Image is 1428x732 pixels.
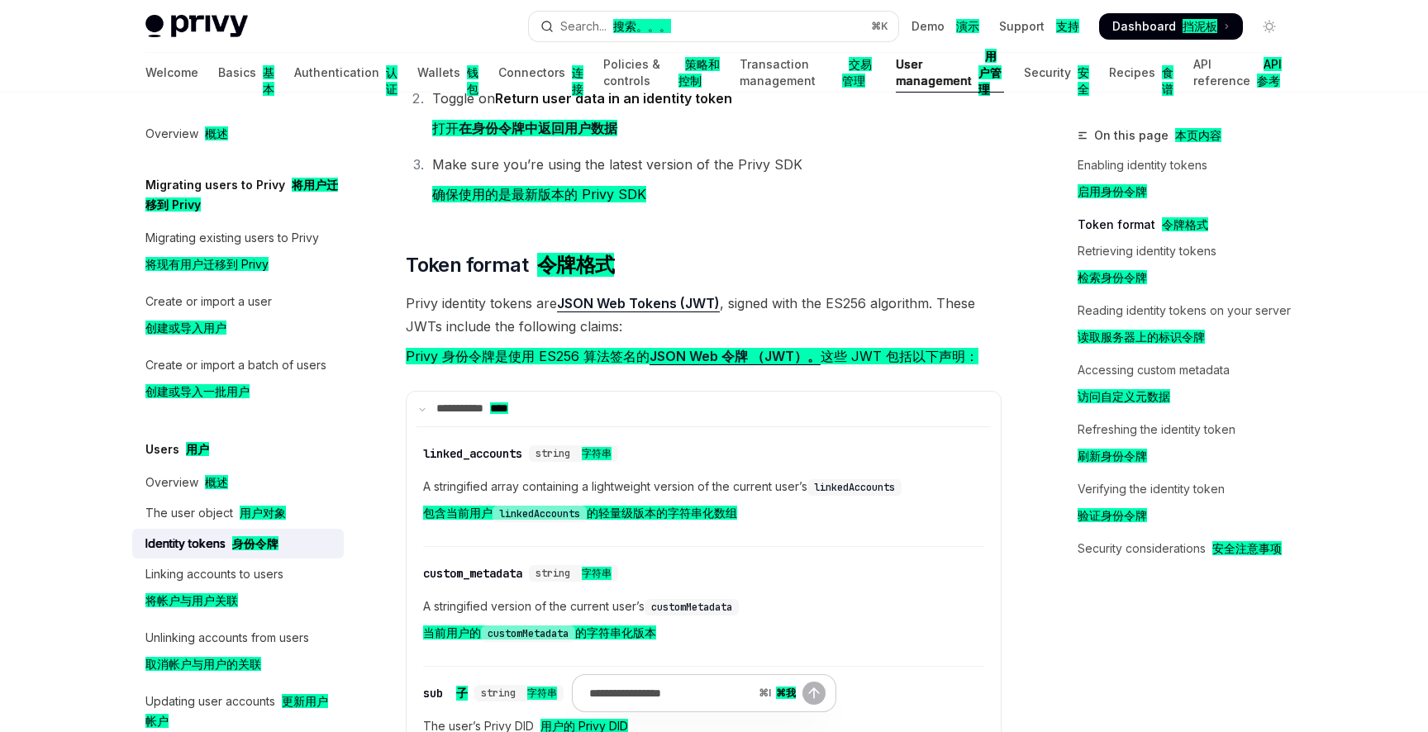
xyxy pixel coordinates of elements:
div: Create or import a user [145,292,272,345]
a: Refreshing the identity token刷新身份令牌 [1078,416,1296,476]
font: 验证身份令牌 [1078,508,1147,522]
font: 安全注意事项 [1212,541,1282,555]
font: Privy 身份令牌是使用 ES256 算法签名的 这些 JWT 包括以下声明： [406,348,978,364]
font: 字符串 [582,447,612,460]
font: 连接 [572,65,583,96]
font: 用户管理 [978,49,1002,96]
font: 将现有用户迁移到 Privy [145,257,269,271]
font: 概述 [205,475,228,489]
a: Dashboard 挡泥板 [1099,13,1243,40]
div: Identity tokens [145,534,278,554]
a: Migrating existing users to Privy将现有用户迁移到 Privy [132,223,344,286]
a: Overview 概述 [132,119,344,149]
a: Token format 令牌格式 [1078,212,1296,238]
font: 本页内容 [1175,128,1221,142]
span: A stringified version of the current user’s [423,597,984,649]
a: Enabling identity tokens启用身份令牌 [1078,152,1296,212]
a: Demo 演示 [912,18,979,35]
font: 刷新身份令牌 [1078,449,1147,463]
font: 检索身份令牌 [1078,270,1147,284]
font: 认证 [386,65,397,96]
font: 用户 [186,442,209,456]
h5: Migrating users to Privy [145,175,344,215]
a: Support 支持 [999,18,1079,35]
font: 读取服务器上的标识令牌 [1078,330,1205,344]
font: 令牌格式 [1162,217,1208,231]
font: 令牌格式 [537,253,615,277]
font: 访问自定义元数据 [1078,389,1170,403]
span: string [535,567,612,580]
span: On this page [1094,126,1221,145]
font: 挡泥板 [1183,19,1217,33]
a: Transaction management 交易管理 [740,53,876,93]
a: Security considerations 安全注意事项 [1078,535,1296,562]
span: Dashboard [1112,18,1217,35]
font: 包含当前用户 的轻量级版本的字符串化数组 [423,506,737,520]
a: The user object 用户对象 [132,498,344,528]
a: JSON Web Tokens (JWT) [557,295,720,312]
div: Overview [145,124,228,144]
div: The user object [145,503,286,523]
div: custom_metadata [423,565,522,582]
font: 打开 [432,120,617,136]
span: ⌘ K [871,20,888,33]
div: Updating user accounts [145,692,334,731]
a: Verifying the identity token验证身份令牌 [1078,476,1296,535]
a: Security 安全 [1024,53,1089,93]
a: Connectors 连接 [498,53,583,93]
font: 搜索。。。 [613,19,671,33]
strong: Return user data in an identity token [495,90,732,107]
a: Policies & controls 策略和控制 [603,53,720,93]
div: Overview [145,473,228,492]
font: 演示 [956,19,979,33]
div: linked_accounts [423,445,522,462]
a: User management 用户管理 [896,53,1004,93]
li: Toggle on [427,87,1002,146]
div: Create or import a batch of users [145,355,326,408]
a: Recipes 食谱 [1109,53,1173,93]
font: 取消帐户与用户的关联 [145,657,261,671]
font: 确保使用的是最新版本的 Privy SDK [432,186,646,202]
li: Make sure you’re using the latest version of the Privy SDK [427,153,1002,212]
font: 钱包 [467,65,478,96]
a: Accessing custom metadata访问自定义元数据 [1078,357,1296,416]
font: 策略和控制 [678,57,720,88]
font: 身份令牌 [232,536,278,550]
span: string [535,447,612,460]
a: Authentication 认证 [294,53,397,93]
font: 创建或导入用户 [145,321,226,335]
span: Token format [406,252,614,278]
font: 安全 [1078,65,1089,96]
font: 字符串 [582,567,612,580]
span: Privy identity tokens are , signed with the ES256 algorithm. These JWTs include the following cla... [406,292,1002,374]
font: 当前用户的 的字符串化版本 [423,625,656,639]
strong: 在身份令牌中返回用户数据 [459,120,617,136]
a: Welcome [145,53,198,93]
font: 交易管理 [842,57,872,88]
a: JSON Web 令牌 （JWT）。 [650,348,821,365]
a: Overview 概述 [132,468,344,497]
div: Migrating existing users to Privy [145,228,319,281]
a: Basics 基本 [218,53,274,93]
font: 创建或导入一批用户 [145,384,250,398]
a: Unlinking accounts from users取消帐户与用户的关联 [132,623,344,686]
span: A stringified array containing a lightweight version of the current user’s [423,477,984,530]
a: Retrieving identity tokens检索身份令牌 [1078,238,1296,297]
button: Open search [529,12,899,41]
a: Reading identity tokens on your server读取服务器上的标识令牌 [1078,297,1296,357]
a: API reference API 参考 [1193,53,1283,93]
font: 启用身份令牌 [1078,184,1147,198]
a: Identity tokens 身份令牌 [132,529,344,559]
font: 将帐户与用户关联 [145,593,238,607]
font: 基本 [263,65,274,96]
input: Ask a question... [589,675,752,711]
font: 支持 [1056,19,1079,33]
img: light logo [145,15,248,38]
a: Wallets 钱包 [417,53,478,93]
font: 概述 [205,126,228,140]
div: Unlinking accounts from users [145,628,309,681]
font: API 参考 [1257,57,1282,88]
a: Create or import a batch of users创建或导入一批用户 [132,350,344,413]
button: Send message [802,682,826,705]
code: customMetadata [481,625,575,642]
